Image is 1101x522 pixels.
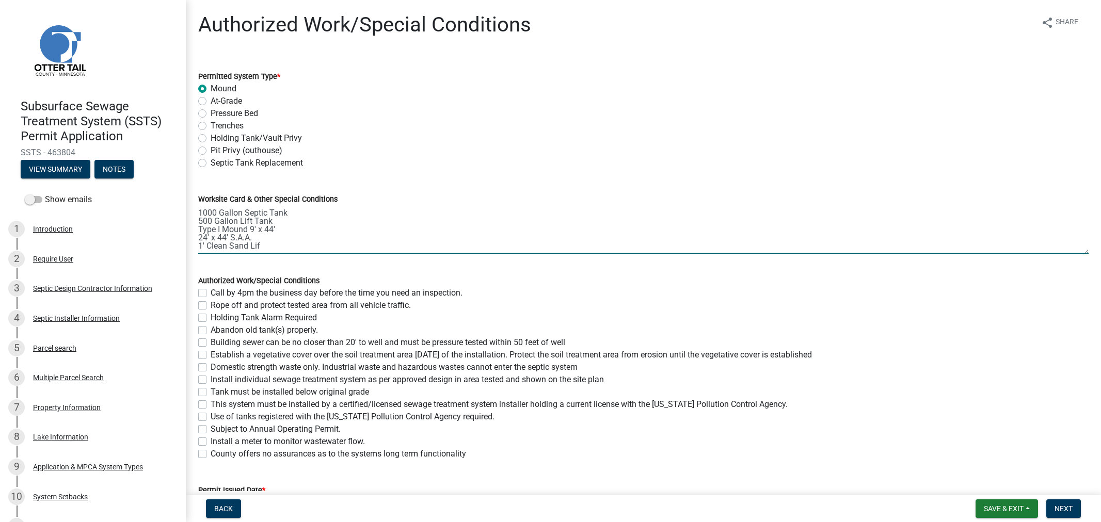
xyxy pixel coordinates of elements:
[21,99,178,143] h4: Subsurface Sewage Treatment System (SSTS) Permit Application
[211,144,282,157] label: Pit Privy (outhouse)
[198,196,338,203] label: Worksite Card & Other Special Conditions
[211,448,466,460] label: County offers no assurances as to the systems long term functionality
[33,404,101,411] div: Property Information
[1055,504,1073,513] span: Next
[33,374,104,381] div: Multiple Parcel Search
[94,160,134,178] button: Notes
[211,95,242,107] label: At-Grade
[25,193,92,206] label: Show emails
[8,459,25,475] div: 9
[21,11,98,88] img: Otter Tail County, Minnesota
[211,386,369,398] label: Tank must be installed below original grade
[1056,17,1078,29] span: Share
[984,504,1024,513] span: Save & Exit
[33,315,120,322] div: Septic Installer Information
[211,336,565,349] label: Building sewer can be no closer than 20' to well and must be pressure tested within 50 feet of well
[33,225,73,233] div: Introduction
[21,148,165,157] span: SSTS - 463804
[33,345,76,352] div: Parcel search
[33,285,152,292] div: Septic Design Contractor Information
[211,361,578,373] label: Domestic strength waste only. Industrial waste and hazardous wastes cannot enter the septic system
[211,423,341,435] label: Subject to Annual Operating Permit.
[1046,499,1081,518] button: Next
[211,411,494,423] label: Use of tanks registered with the [US_STATE] Pollution Control Agency required.
[211,435,365,448] label: Install a meter to monitor wastewater flow.
[211,157,303,169] label: Septic Tank Replacement
[198,278,320,285] label: Authorized Work/Special Conditions
[211,324,318,336] label: Abandon old tank(s) properly.
[211,107,258,120] label: Pressure Bed
[8,280,25,297] div: 3
[211,83,236,95] label: Mound
[8,399,25,416] div: 7
[198,12,531,37] h1: Authorized Work/Special Conditions
[211,349,812,361] label: Establish a vegetative cover over the soil treatment area [DATE] of the installation. Protect the...
[214,504,233,513] span: Back
[211,398,788,411] label: This system must be installed by a certified/licensed sewage treatment system installer holding a...
[8,488,25,505] div: 10
[211,120,244,132] label: Trenches
[8,221,25,237] div: 1
[211,312,317,324] label: Holding Tank Alarm Required
[206,499,241,518] button: Back
[33,433,88,441] div: Lake Information
[211,132,302,144] label: Holding Tank/Vault Privy
[211,287,462,299] label: Call by 4pm the business day before the time you need an inspection.
[94,166,134,174] wm-modal-confirm: Notes
[21,166,90,174] wm-modal-confirm: Summary
[8,369,25,386] div: 6
[976,499,1038,518] button: Save & Exit
[33,255,73,263] div: Require User
[33,493,88,500] div: System Setbacks
[1033,12,1087,32] button: shareShare
[33,463,143,470] div: Application & MPCA System Types
[21,160,90,178] button: View Summary
[8,310,25,327] div: 4
[211,373,604,386] label: Install individual sewage treatment system as per approved design in area tested and shown on the...
[198,487,265,494] label: Permit Issued Date
[8,251,25,267] div: 2
[198,73,280,80] label: Permitted System Type
[8,340,25,356] div: 5
[8,429,25,445] div: 8
[211,299,411,312] label: Rope off and protect tested area from all vehicle traffic.
[1041,17,1054,29] i: share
